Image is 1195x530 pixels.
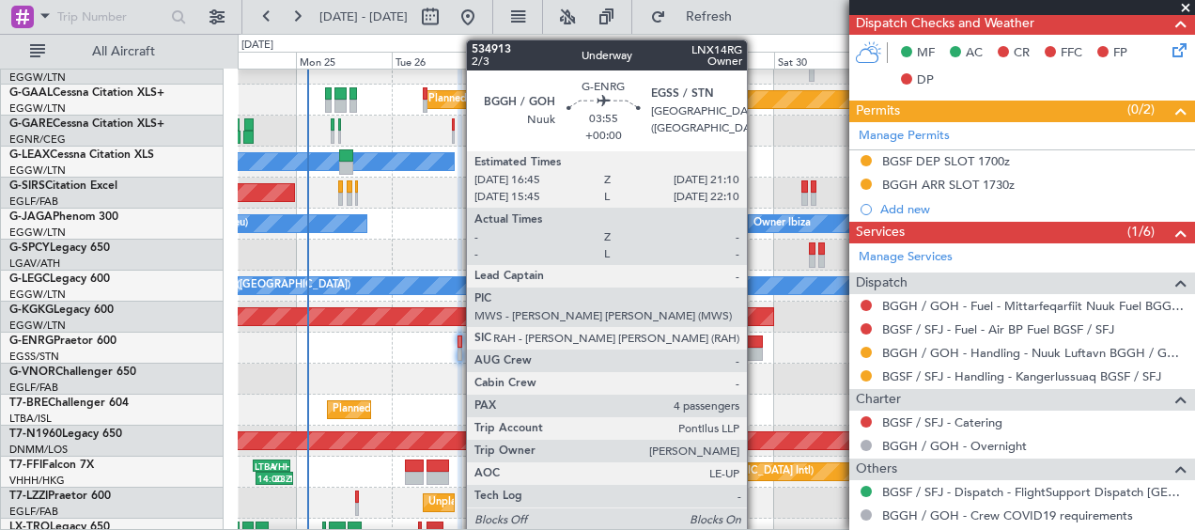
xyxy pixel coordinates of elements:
button: Refresh [642,2,754,32]
a: EGGW/LTN [9,164,66,178]
input: Trip Number [57,3,165,31]
a: G-ENRGPraetor 600 [9,335,116,347]
div: BGSF DEP SLOT 1700z [882,153,1010,169]
a: BGSF / SFJ - Catering [882,414,1002,430]
a: BGGH / GOH - Crew COVID19 requirements [882,507,1133,523]
div: Planned Maint [GEOGRAPHIC_DATA] ([GEOGRAPHIC_DATA] Intl) [500,458,814,486]
button: All Aircraft [21,37,204,67]
div: 14:00 Z [257,473,274,484]
span: AC [966,44,983,63]
span: G-SIRS [9,180,45,192]
a: T7-FFIFalcon 7X [9,460,94,471]
span: Dispatch [856,273,908,294]
a: BGSF / SFJ - Handling - Kangerlussuaq BGSF / SFJ [882,368,1161,384]
a: EGLF/FAB [9,505,58,519]
div: Sun 24 [200,52,296,69]
div: Wed 27 [488,52,583,69]
a: G-LEAXCessna Citation XLS [9,149,154,161]
div: Tue 26 [392,52,488,69]
a: G-KGKGLegacy 600 [9,304,114,316]
span: G-LEAX [9,149,50,161]
span: Dispatch Checks and Weather [856,13,1034,35]
span: T7-LZZI [9,491,48,502]
a: EGLF/FAB [9,195,58,209]
span: (1/6) [1127,222,1155,242]
span: CR [1014,44,1030,63]
span: FFC [1061,44,1082,63]
a: T7-N1960Legacy 650 [9,429,122,440]
span: Charter [856,389,901,411]
span: MF [917,44,935,63]
a: BGGH / GOH - Fuel - Mittarfeqarfiit Nuuk Fuel BGGH / GOH [882,298,1186,314]
span: T7-FFI [9,460,42,471]
a: BGSF / SFJ - Dispatch - FlightSupport Dispatch [GEOGRAPHIC_DATA] [882,484,1186,500]
div: Add new [880,201,1186,217]
a: G-SPCYLegacy 650 [9,242,110,254]
span: G-VNOR [9,366,55,378]
div: Mon 25 [296,52,392,69]
a: T7-LZZIPraetor 600 [9,491,111,502]
a: BGGH / GOH - Overnight [882,438,1027,454]
span: T7-N1960 [9,429,62,440]
a: EGGW/LTN [9,288,66,302]
div: BGGH ARR SLOT 1730z [882,177,1015,193]
span: FP [1113,44,1127,63]
span: Permits [856,101,900,122]
a: EGLF/FAB [9,381,58,395]
a: G-GAALCessna Citation XLS+ [9,87,164,99]
span: G-ENRG [9,335,54,347]
a: EGGW/LTN [9,101,66,116]
span: DP [917,71,934,90]
div: Thu 28 [583,52,679,69]
div: LTBA [255,460,272,472]
a: EGGW/LTN [9,226,66,240]
a: DNMM/LOS [9,443,68,457]
a: EGSS/STN [9,350,59,364]
div: Fri 29 [678,52,774,69]
div: VHHH [272,460,288,472]
a: T7-BREChallenger 604 [9,397,129,409]
div: Planned Maint Warsaw ([GEOGRAPHIC_DATA]) [333,396,559,424]
div: Unplanned Maint [GEOGRAPHIC_DATA] ([GEOGRAPHIC_DATA]) [428,489,737,517]
a: LTBA/ISL [9,412,52,426]
span: G-GARE [9,118,53,130]
a: G-SIRSCitation Excel [9,180,117,192]
div: [DATE] [241,38,273,54]
span: [DATE] - [DATE] [319,8,408,25]
a: EGGW/LTN [9,70,66,85]
span: G-SPCY [9,242,50,254]
a: G-JAGAPhenom 300 [9,211,118,223]
a: Manage Services [859,248,953,267]
span: All Aircraft [49,45,198,58]
span: (0/2) [1127,100,1155,119]
div: Owner Ibiza [753,210,811,238]
span: T7-BRE [9,397,48,409]
span: Services [856,222,905,243]
a: BGSF / SFJ - Fuel - Air BP Fuel BGSF / SFJ [882,321,1114,337]
span: G-GAAL [9,87,53,99]
a: Manage Permits [859,127,950,146]
a: VHHH/HKG [9,474,65,488]
a: G-VNORChallenger 650 [9,366,136,378]
div: 23:18 Z [274,473,291,484]
div: Sat 30 [774,52,870,69]
span: G-LEGC [9,273,50,285]
a: LGAV/ATH [9,257,60,271]
span: G-KGKG [9,304,54,316]
span: Refresh [670,10,749,23]
span: Others [856,459,897,480]
a: BGGH / GOH - Handling - Nuuk Luftavn BGGH / GOH [882,345,1186,361]
a: EGGW/LTN [9,319,66,333]
a: EGNR/CEG [9,132,66,147]
a: G-GARECessna Citation XLS+ [9,118,164,130]
a: G-LEGCLegacy 600 [9,273,110,285]
span: G-JAGA [9,211,53,223]
div: Planned Maint Dusseldorf [428,86,551,114]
